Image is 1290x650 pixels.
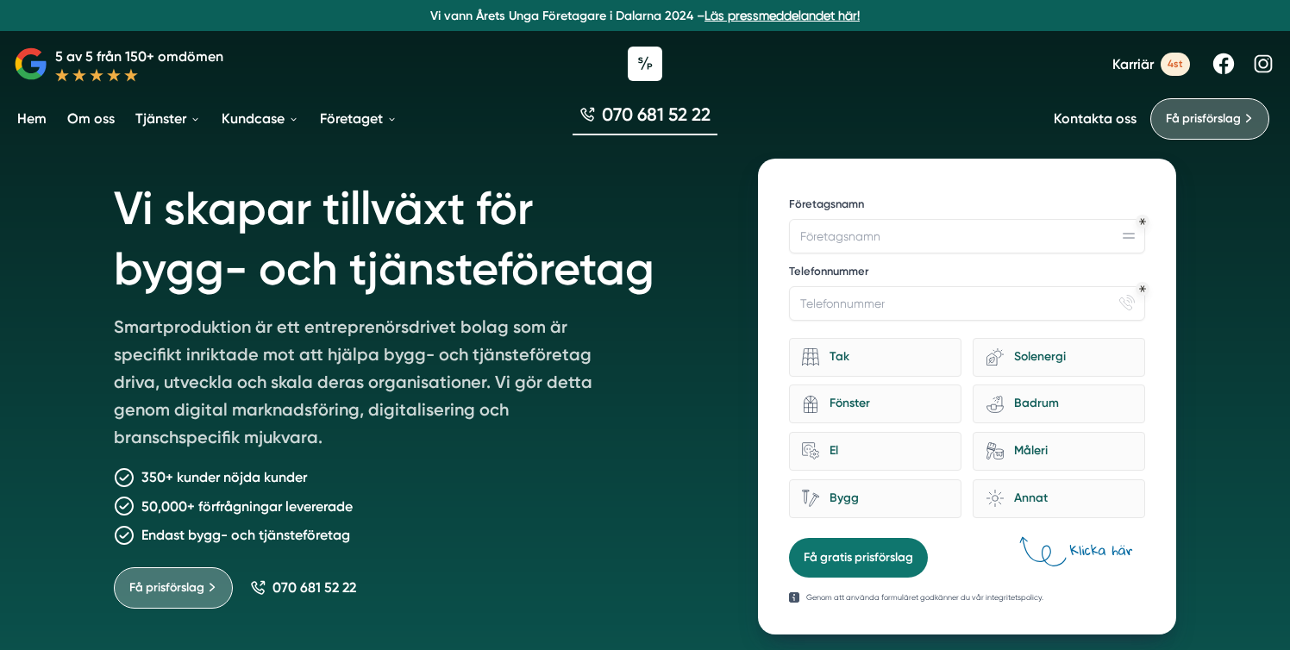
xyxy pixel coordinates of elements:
[1054,110,1137,127] a: Kontakta oss
[1139,218,1146,225] div: Obligatoriskt
[114,313,611,458] p: Smartproduktion är ett entreprenörsdrivet bolag som är specifikt inriktade mot att hjälpa bygg- o...
[141,524,350,546] p: Endast bygg- och tjänsteföretag
[316,97,401,141] a: Företaget
[704,9,860,22] a: Läs pressmeddelandet här!
[218,97,303,141] a: Kundcase
[602,102,711,127] span: 070 681 52 22
[7,7,1283,24] p: Vi vann Årets Unga Företagare i Dalarna 2024 –
[1150,98,1269,140] a: Få prisförslag
[132,97,204,141] a: Tjänster
[250,579,356,596] a: 070 681 52 22
[806,591,1043,603] p: Genom att använda formuläret godkänner du vår integritetspolicy.
[141,466,307,488] p: 350+ kunder nöjda kunder
[1166,109,1241,128] span: Få prisförslag
[114,567,233,609] a: Få prisförslag
[64,97,118,141] a: Om oss
[141,496,353,517] p: 50,000+ förfrågningar levererade
[789,264,1145,283] label: Telefonnummer
[789,286,1145,321] input: Telefonnummer
[114,159,717,313] h1: Vi skapar tillväxt för bygg- och tjänsteföretag
[55,46,223,67] p: 5 av 5 från 150+ omdömen
[789,219,1145,253] input: Företagsnamn
[1161,53,1190,76] span: 4st
[129,578,204,597] span: Få prisförslag
[789,538,928,578] button: Få gratis prisförslag
[573,102,717,135] a: 070 681 52 22
[1112,56,1154,72] span: Karriär
[1139,285,1146,292] div: Obligatoriskt
[272,579,356,596] span: 070 681 52 22
[789,197,1145,216] label: Företagsnamn
[14,97,50,141] a: Hem
[1112,53,1190,76] a: Karriär 4st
